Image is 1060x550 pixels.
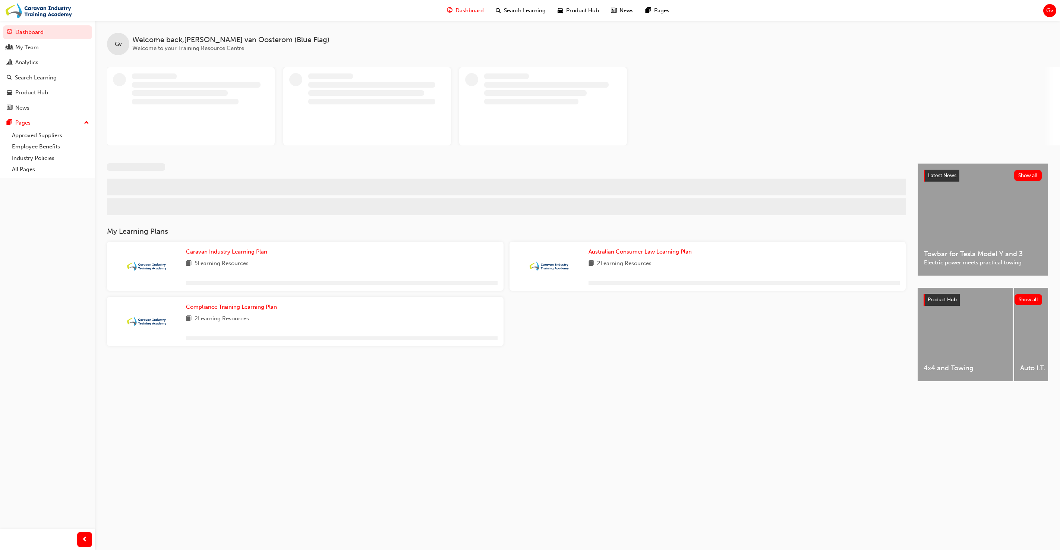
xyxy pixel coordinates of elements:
span: car-icon [7,89,12,96]
span: Welcome to your Training Resource Centre [132,45,244,51]
span: Electric power meets practical towing [924,258,1042,267]
div: Pages [15,119,31,127]
span: book-icon [589,259,594,268]
a: pages-iconPages [640,3,675,18]
span: people-icon [7,44,12,51]
button: DashboardMy TeamAnalyticsSearch LearningProduct HubNews [3,24,92,116]
a: Analytics [3,56,92,69]
span: chart-icon [7,59,12,66]
a: car-iconProduct Hub [552,3,605,18]
span: search-icon [496,6,501,15]
a: All Pages [9,164,92,175]
button: Pages [3,116,92,130]
span: pages-icon [646,6,651,15]
span: Welcome back , [PERSON_NAME] van Oosterom (Blue Flag) [132,36,329,44]
span: up-icon [84,118,89,128]
span: guage-icon [447,6,452,15]
a: Caravan Industry Learning Plan [186,248,270,256]
img: wombat [4,2,73,19]
div: Search Learning [15,73,57,82]
span: 2 Learning Resources [195,314,249,324]
span: guage-icon [7,29,12,36]
span: Gv [115,40,122,48]
a: Industry Policies [9,153,92,164]
a: Product Hub [3,86,92,100]
span: Caravan Industry Learning Plan [186,248,267,255]
span: 5 Learning Resources [195,259,249,268]
span: Product Hub [928,296,957,303]
a: Latest NewsShow allTowbar for Tesla Model Y and 3Electric power meets practical towing [918,163,1048,276]
span: Latest News [928,172,956,179]
button: Show all [1014,170,1042,181]
span: news-icon [7,105,12,111]
a: news-iconNews [605,3,640,18]
a: Dashboard [3,25,92,39]
a: Latest NewsShow all [924,170,1042,182]
button: Gv [1043,4,1056,17]
span: 4x4 and Towing [924,364,1007,373]
span: News [619,6,634,15]
span: book-icon [186,259,192,268]
span: search-icon [7,75,12,81]
span: Australian Consumer Law Learning Plan [589,248,692,255]
img: wombat [126,261,167,271]
h3: My Learning Plans [107,227,906,236]
span: book-icon [186,314,192,324]
img: wombat [529,261,570,271]
span: news-icon [611,6,616,15]
a: Australian Consumer Law Learning Plan [589,248,695,256]
a: Employee Benefits [9,141,92,153]
a: Compliance Training Learning Plan [186,303,280,311]
a: 4x4 and Towing [918,288,1013,381]
span: Gv [1046,6,1053,15]
span: Pages [654,6,669,15]
a: Product HubShow all [924,294,1042,306]
span: Compliance Training Learning Plan [186,304,277,310]
span: prev-icon [82,535,88,544]
span: Search Learning [504,6,546,15]
span: Dashboard [455,6,484,15]
a: search-iconSearch Learning [490,3,552,18]
img: wombat [126,316,167,326]
span: Towbar for Tesla Model Y and 3 [924,250,1042,258]
span: 2 Learning Resources [597,259,652,268]
span: Product Hub [566,6,599,15]
div: My Team [15,43,39,52]
a: My Team [3,41,92,54]
a: News [3,101,92,115]
div: News [15,104,29,112]
span: car-icon [558,6,563,15]
a: Search Learning [3,71,92,85]
div: Product Hub [15,88,48,97]
a: guage-iconDashboard [441,3,490,18]
span: pages-icon [7,120,12,126]
button: Show all [1015,294,1042,305]
div: Analytics [15,58,38,67]
a: Approved Suppliers [9,130,92,141]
